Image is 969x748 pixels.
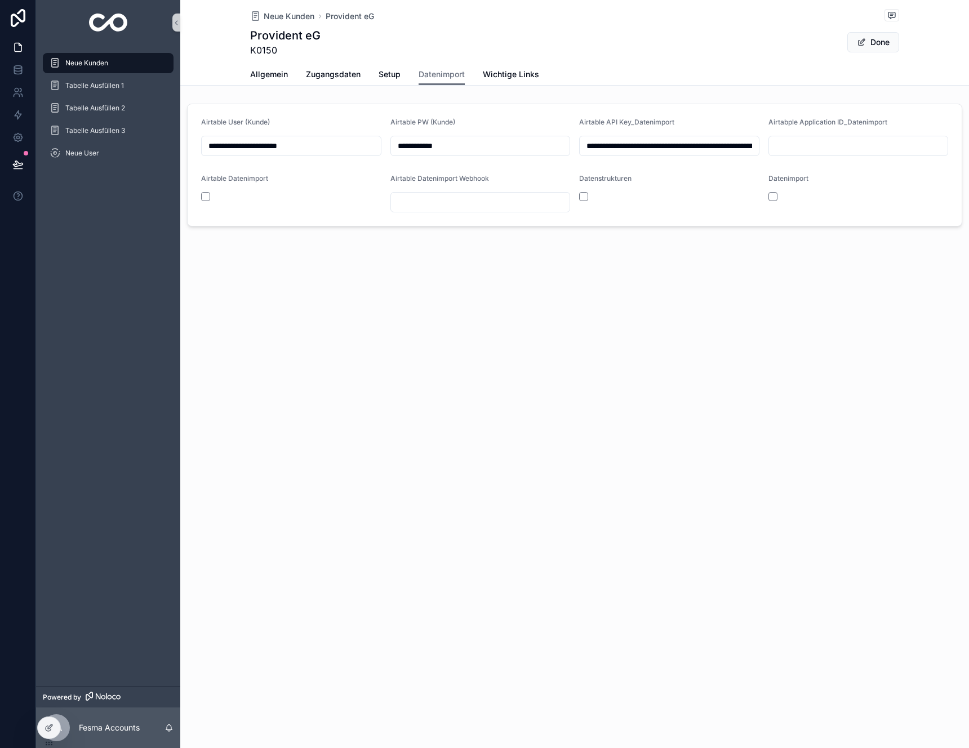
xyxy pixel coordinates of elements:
span: Datenstrukturen [579,174,632,182]
a: Setup [379,64,401,87]
span: Neue Kunden [264,11,314,22]
span: K0150 [250,43,321,57]
p: Fesma Accounts [79,722,140,733]
span: Datenimport [768,174,808,182]
span: Tabelle Ausfüllen 3 [65,126,125,135]
a: Wichtige Links [483,64,539,87]
a: Tabelle Ausfüllen 3 [43,121,174,141]
div: scrollable content [36,45,180,178]
span: Airtable API Key_Datenimport [579,118,674,126]
a: Tabelle Ausfüllen 1 [43,75,174,96]
a: Provident eG [326,11,374,22]
img: App logo [89,14,128,32]
span: Allgemein [250,69,288,80]
a: Powered by [36,687,180,707]
a: Zugangsdaten [306,64,361,87]
span: Neue Kunden [65,59,108,68]
a: Neue Kunden [250,11,314,22]
h1: Provident eG [250,28,321,43]
span: Wichtige Links [483,69,539,80]
span: Airtable User (Kunde) [201,118,270,126]
span: Powered by [43,693,81,702]
span: Airtable Datenimport Webhook [390,174,489,182]
span: Airtabple Application ID_Datenimport [768,118,887,126]
span: Tabelle Ausfüllen 1 [65,81,124,90]
span: Datenimport [419,69,465,80]
span: Setup [379,69,401,80]
span: Airtable PW (Kunde) [390,118,455,126]
a: Neue Kunden [43,53,174,73]
button: Done [847,32,899,52]
span: Zugangsdaten [306,69,361,80]
a: Datenimport [419,64,465,86]
span: Airtable Datenimport [201,174,268,182]
a: Tabelle Ausfüllen 2 [43,98,174,118]
a: Allgemein [250,64,288,87]
a: Neue User [43,143,174,163]
span: Tabelle Ausfüllen 2 [65,104,125,113]
span: Neue User [65,149,99,158]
